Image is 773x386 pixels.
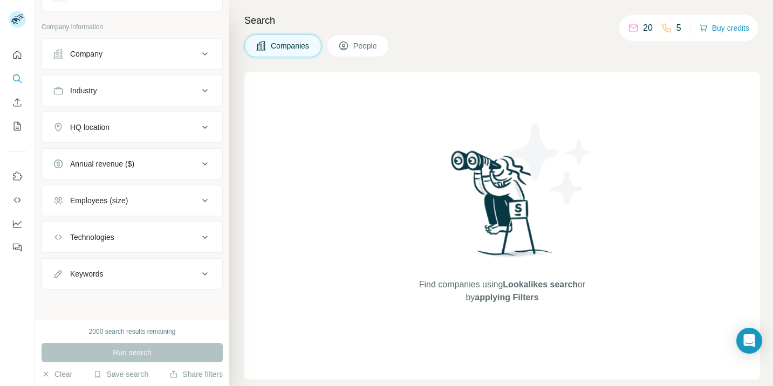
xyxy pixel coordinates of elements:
[169,369,223,380] button: Share filters
[9,167,26,186] button: Use Surfe on LinkedIn
[70,195,128,206] div: Employees (size)
[446,148,558,268] img: Surfe Illustration - Woman searching with binoculars
[42,151,222,177] button: Annual revenue ($)
[42,78,222,104] button: Industry
[42,41,222,67] button: Company
[353,40,378,51] span: People
[244,13,760,28] h4: Search
[42,114,222,140] button: HQ location
[271,40,310,51] span: Companies
[70,85,97,96] div: Industry
[699,20,749,36] button: Buy credits
[42,224,222,250] button: Technologies
[93,369,148,380] button: Save search
[9,69,26,88] button: Search
[502,115,599,212] img: Surfe Illustration - Stars
[42,369,72,380] button: Clear
[416,278,589,304] span: Find companies using or by
[9,190,26,210] button: Use Surfe API
[9,238,26,257] button: Feedback
[89,327,176,336] div: 2000 search results remaining
[9,116,26,136] button: My lists
[70,232,114,243] div: Technologies
[736,328,762,354] div: Open Intercom Messenger
[70,122,110,133] div: HQ location
[70,158,134,169] div: Annual revenue ($)
[475,293,538,302] span: applying Filters
[70,268,103,279] div: Keywords
[643,22,653,35] p: 20
[70,49,102,59] div: Company
[9,93,26,112] button: Enrich CSV
[42,188,222,213] button: Employees (size)
[9,214,26,233] button: Dashboard
[676,22,681,35] p: 5
[503,280,578,289] span: Lookalikes search
[42,261,222,287] button: Keywords
[9,45,26,65] button: Quick start
[42,22,223,32] p: Company information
